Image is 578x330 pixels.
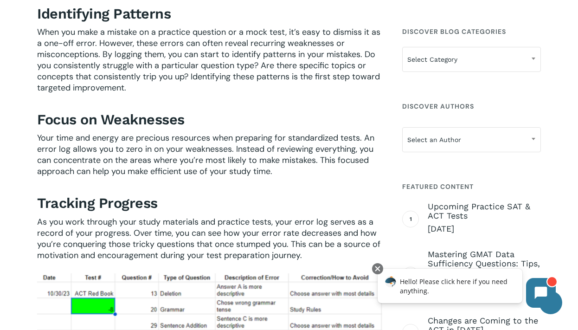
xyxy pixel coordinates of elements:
iframe: Chatbot [368,261,565,317]
span: Upcoming Practice SAT & ACT Tests [428,202,541,220]
strong: Identifying Patterns [37,6,171,22]
strong: Tracking Progress [37,195,158,211]
span: [DATE] [428,223,541,234]
h4: Discover Authors [402,98,541,115]
a: Upcoming Practice SAT & ACT Tests [DATE] [428,202,541,234]
span: Select an Author [402,127,541,152]
span: Your time and energy are precious resources when preparing for standardized tests. An error log a... [37,132,374,177]
a: Mastering GMAT Data Sufficiency Questions: Tips, Tricks, and Worked Examples [DATE] [428,250,541,301]
h4: Featured Content [402,178,541,195]
span: As you work through your study materials and practice tests, your error log serves as a record of... [37,216,380,261]
h4: Discover Blog Categories [402,23,541,40]
span: When you make a mistake on a practice question or a mock test, it’s easy to dismiss it as a one-o... [37,26,380,93]
span: Mastering GMAT Data Sufficiency Questions: Tips, Tricks, and Worked Examples [428,250,541,287]
strong: Focus on Weaknesses [37,111,185,128]
span: Select an Author [403,130,540,149]
span: Select Category [403,50,540,69]
span: Select Category [402,47,541,72]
